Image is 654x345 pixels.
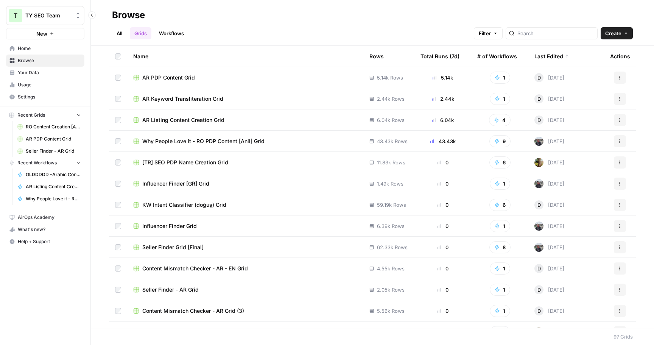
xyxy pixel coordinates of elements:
div: [DATE] [534,73,564,82]
button: 9 [489,135,511,147]
div: 2.44k [420,95,465,103]
a: Workflows [154,27,188,39]
img: qq2rv3o47c9jtr97g6zjqk3rl5v9 [534,158,543,167]
span: KW Intent Classifier (doğuş) Grid [142,201,226,209]
a: Why People Love it - RO PDP Content [Anil] Grid [133,137,357,145]
span: RO Content Creation [Anil] Grid [26,123,81,130]
button: Help + Support [6,236,84,248]
span: D [537,116,541,124]
button: 1 [490,305,510,317]
a: AR Listing Content Creation Grid [133,116,357,124]
span: Influencer Finder Grid [142,222,197,230]
span: Help + Support [18,238,81,245]
input: Search [517,30,594,37]
span: Why People Love it - RO PDP Content [Anil] [26,195,81,202]
div: [DATE] [534,264,564,273]
a: All [112,27,127,39]
span: D [537,307,541,315]
div: [DATE] [534,158,564,167]
span: Seller Finder Grid [Final] [142,244,204,251]
img: qq2rv3o47c9jtr97g6zjqk3rl5v9 [534,328,543,337]
span: Content Mismatch Checker - AR Grid (3) [142,307,244,315]
span: T [14,11,17,20]
span: Seller Finder - AR Grid [26,148,81,155]
span: AR Listing Content Creation Grid [142,116,224,124]
button: 6 [489,199,511,211]
span: 2.05k Rows [377,286,405,293]
span: Why People Love it - RO PDP Content [Anil] Grid [142,137,265,145]
span: AR Keyword Transliteration Grid [142,95,223,103]
button: 1 [490,284,510,296]
span: 11.83k Rows [377,159,405,166]
span: D [537,265,541,272]
span: 6.39k Rows [377,222,405,230]
span: AirOps Academy [18,214,81,221]
a: AirOps Academy [6,211,84,223]
button: 4 [489,114,511,126]
a: Settings [6,91,84,103]
div: [DATE] [534,137,564,146]
a: Content Mismatch Checker - AR Grid (3) [133,307,357,315]
div: [DATE] [534,116,564,125]
div: [DATE] [534,243,564,252]
div: 0 [420,244,465,251]
span: TY SEO Team [25,12,71,19]
div: Name [133,46,357,67]
span: 1.49k Rows [377,180,403,187]
span: Browse [18,57,81,64]
a: Home [6,42,84,55]
div: [DATE] [534,306,564,315]
a: Influencer Finder [GR] Grid [133,180,357,187]
span: Recent Grids [17,112,45,119]
a: OLDDDDD -Arabic Content Creation [14,169,84,181]
span: D [537,95,541,103]
a: Usage [6,79,84,91]
div: 0 [420,201,465,209]
span: 62.33k Rows [377,244,408,251]
a: AR Listing Content Creation [14,181,84,193]
div: [DATE] [534,285,564,294]
div: 0 [420,159,465,166]
span: D [537,286,541,293]
span: Home [18,45,81,52]
span: Filter [479,30,491,37]
span: 5.56k Rows [377,307,405,315]
span: OLDDDDD -Arabic Content Creation [26,171,81,178]
a: Why People Love it - RO PDP Content [Anil] [14,193,84,205]
span: D [537,74,541,81]
span: New [36,30,47,37]
img: gw1sx2voaue3qv6n9g0ogtx49w3o [534,243,543,252]
div: Last Edited [534,46,569,67]
div: Actions [610,46,630,67]
span: 43.43k Rows [377,137,408,145]
span: D [537,201,541,209]
a: Seller Finder Grid [Final] [133,244,357,251]
a: Browse [6,55,84,67]
div: # of Workflows [477,46,517,67]
a: Seller Finder - AR Grid [14,145,84,157]
a: Seller Finder - AR Grid [133,286,357,293]
div: 0 [420,222,465,230]
button: What's new? [6,223,84,236]
div: [DATE] [534,328,564,337]
span: Recent Workflows [17,159,57,166]
div: 0 [420,265,465,272]
a: AR PDP Content Grid [14,133,84,145]
img: gw1sx2voaue3qv6n9g0ogtx49w3o [534,179,543,188]
div: 97 Grids [614,333,633,340]
span: [TR] SEO PDP Name Creation Grid [142,159,228,166]
button: 1 [490,220,510,232]
div: What's new? [6,224,84,235]
div: Total Runs (7d) [420,46,459,67]
div: 5.14k [420,74,465,81]
button: New [6,28,84,39]
span: Influencer Finder [GR] Grid [142,180,209,187]
div: [DATE] [534,222,564,231]
button: 8 [489,241,511,253]
div: Rows [369,46,384,67]
div: 0 [420,180,465,187]
a: Your Data [6,67,84,79]
button: Create [601,27,633,39]
button: Recent Grids [6,109,84,121]
button: 1 [490,93,510,105]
